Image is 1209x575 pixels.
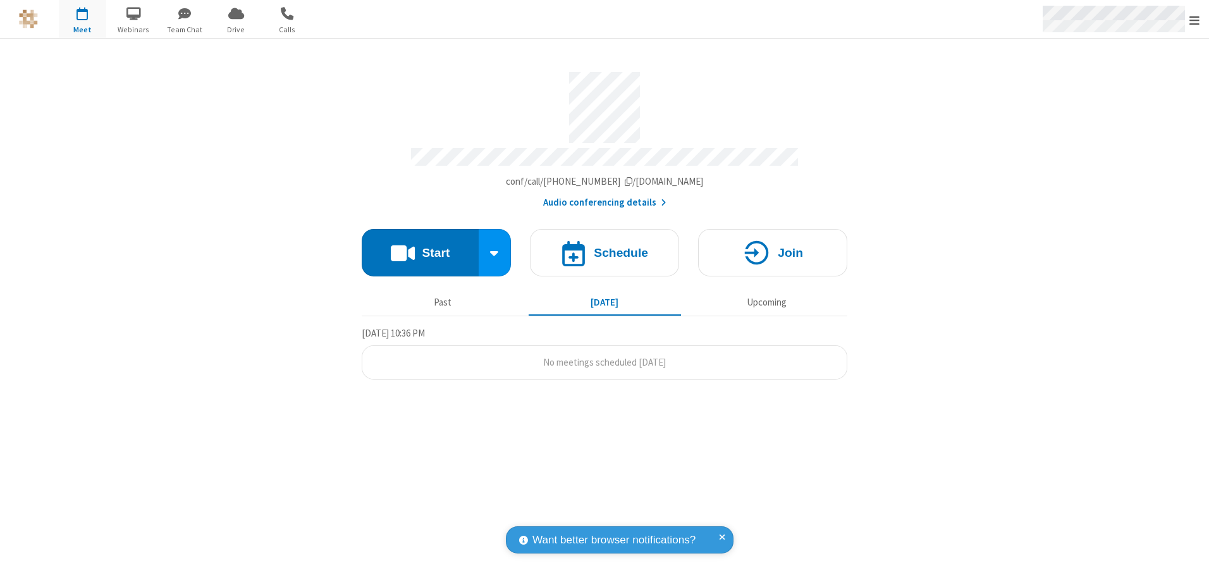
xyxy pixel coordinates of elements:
[264,24,311,35] span: Calls
[698,229,847,276] button: Join
[59,24,106,35] span: Meet
[367,290,519,314] button: Past
[778,247,803,259] h4: Join
[506,175,704,187] span: Copy my meeting room link
[362,327,425,339] span: [DATE] 10:36 PM
[530,229,679,276] button: Schedule
[506,175,704,189] button: Copy my meeting room linkCopy my meeting room link
[362,326,847,380] section: Today's Meetings
[690,290,843,314] button: Upcoming
[362,63,847,210] section: Account details
[532,532,696,548] span: Want better browser notifications?
[110,24,157,35] span: Webinars
[543,356,666,368] span: No meetings scheduled [DATE]
[529,290,681,314] button: [DATE]
[362,229,479,276] button: Start
[19,9,38,28] img: QA Selenium DO NOT DELETE OR CHANGE
[212,24,260,35] span: Drive
[479,229,512,276] div: Start conference options
[594,247,648,259] h4: Schedule
[161,24,209,35] span: Team Chat
[543,195,666,210] button: Audio conferencing details
[422,247,450,259] h4: Start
